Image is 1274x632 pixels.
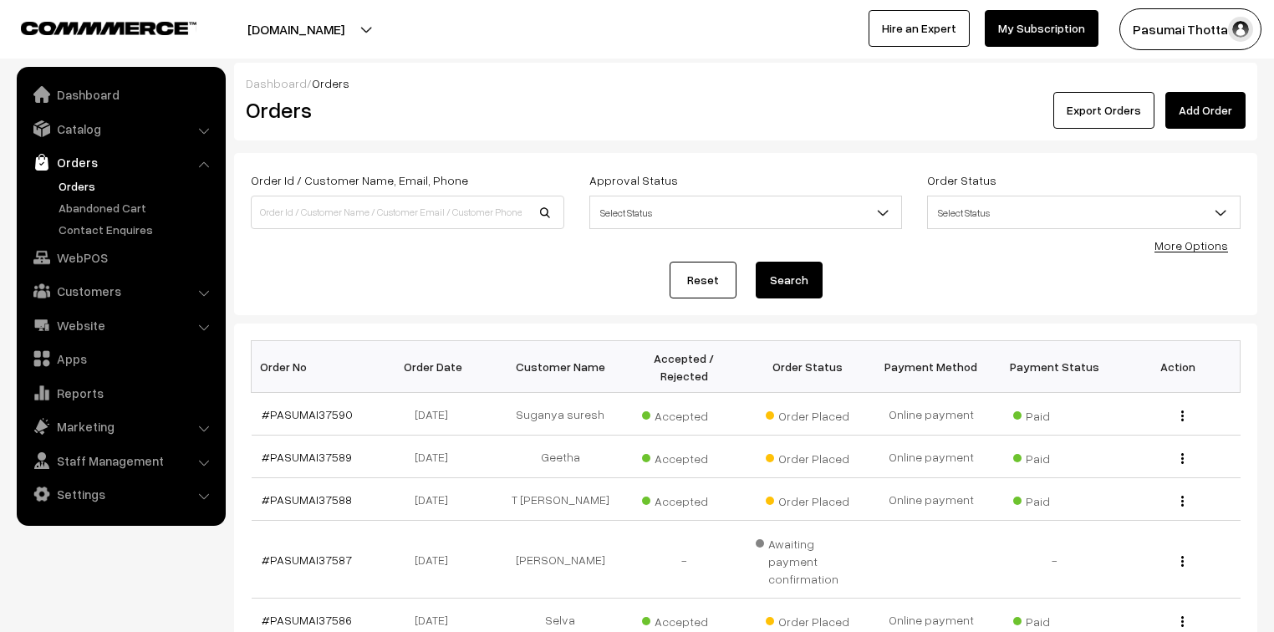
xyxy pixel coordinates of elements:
span: Paid [1013,403,1097,425]
input: Order Id / Customer Name / Customer Email / Customer Phone [251,196,564,229]
th: Payment Status [993,341,1117,393]
button: Pasumai Thotta… [1119,8,1261,50]
button: [DOMAIN_NAME] [189,8,403,50]
td: [DATE] [375,393,498,436]
span: Order Placed [766,403,849,425]
span: Paid [1013,488,1097,510]
a: Customers [21,276,220,306]
a: Dashboard [21,79,220,110]
td: Geetha [498,436,622,478]
h2: Orders [246,97,563,123]
span: Select Status [589,196,903,229]
span: Paid [1013,609,1097,630]
span: Accepted [642,403,726,425]
span: Accepted [642,446,726,467]
th: Customer Name [498,341,622,393]
a: #PASUMAI37588 [262,492,352,507]
a: Orders [54,177,220,195]
a: Staff Management [21,446,220,476]
a: WebPOS [21,242,220,273]
img: Menu [1181,453,1184,464]
span: Order Placed [766,609,849,630]
label: Order Id / Customer Name, Email, Phone [251,171,468,189]
a: Contact Enquires [54,221,220,238]
th: Payment Method [869,341,993,393]
a: Orders [21,147,220,177]
a: Marketing [21,411,220,441]
td: - [993,521,1117,599]
button: Export Orders [1053,92,1154,129]
a: COMMMERCE [21,17,167,37]
td: Online payment [869,478,993,521]
span: Order Placed [766,446,849,467]
img: user [1228,17,1253,42]
span: Select Status [590,198,902,227]
a: Settings [21,479,220,509]
td: T [PERSON_NAME] [498,478,622,521]
a: #PASUMAI37590 [262,407,353,421]
span: Orders [312,76,349,90]
a: #PASUMAI37589 [262,450,352,464]
img: Menu [1181,556,1184,567]
td: [DATE] [375,436,498,478]
td: [PERSON_NAME] [498,521,622,599]
img: Menu [1181,410,1184,421]
a: Apps [21,344,220,374]
a: More Options [1154,238,1228,252]
th: Order Date [375,341,498,393]
a: Catalog [21,114,220,144]
a: Add Order [1165,92,1246,129]
a: Hire an Expert [869,10,970,47]
button: Search [756,262,823,298]
span: Accepted [642,488,726,510]
a: Website [21,310,220,340]
a: Reports [21,378,220,408]
td: - [622,521,746,599]
span: Select Status [927,196,1241,229]
td: Suganya suresh [498,393,622,436]
img: Menu [1181,496,1184,507]
a: My Subscription [985,10,1098,47]
td: Online payment [869,393,993,436]
th: Accepted / Rejected [622,341,746,393]
img: COMMMERCE [21,22,196,34]
a: Reset [670,262,736,298]
div: / [246,74,1246,92]
td: Online payment [869,436,993,478]
th: Order Status [746,341,869,393]
span: Accepted [642,609,726,630]
th: Action [1117,341,1241,393]
label: Approval Status [589,171,678,189]
span: Order Placed [766,488,849,510]
td: [DATE] [375,478,498,521]
th: Order No [252,341,375,393]
span: Paid [1013,446,1097,467]
a: #PASUMAI37587 [262,553,352,567]
span: Select Status [928,198,1240,227]
a: Dashboard [246,76,307,90]
span: Awaiting payment confirmation [756,531,859,588]
td: [DATE] [375,521,498,599]
a: #PASUMAI37586 [262,613,352,627]
a: Abandoned Cart [54,199,220,217]
img: Menu [1181,616,1184,627]
label: Order Status [927,171,996,189]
